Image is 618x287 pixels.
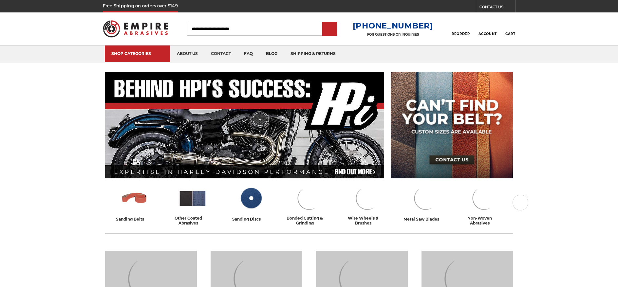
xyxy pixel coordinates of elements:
div: non-woven abrasives [458,216,511,225]
p: FOR QUESTIONS OR INQUIRIES [353,32,433,37]
span: Account [478,32,497,36]
a: blog [259,45,284,62]
span: Cart [505,32,515,36]
img: Banner for an interview featuring Horsepower Inc who makes Harley performance upgrades featured o... [105,72,384,178]
input: Submit [323,23,336,36]
img: Sanding Discs [236,184,265,212]
div: bonded cutting & grinding [283,216,336,225]
a: metal saw blades [399,184,452,223]
button: Next [513,195,528,210]
img: Non-woven Abrasives [470,184,498,212]
a: shipping & returns [284,45,342,62]
a: sanding discs [224,184,277,223]
span: Reorder [452,32,470,36]
a: faq [237,45,259,62]
div: wire wheels & brushes [341,216,394,225]
img: promo banner for custom belts. [391,72,513,178]
a: other coated abrasives [166,184,219,225]
a: bonded cutting & grinding [283,184,336,225]
img: Metal Saw Blades [411,184,440,212]
a: about us [170,45,204,62]
a: CONTACT US [479,3,515,12]
img: Empire Abrasives [103,16,168,42]
div: other coated abrasives [166,216,219,225]
div: SHOP CATEGORIES [111,51,164,56]
a: non-woven abrasives [458,184,511,225]
div: sanding discs [232,216,269,223]
div: metal saw blades [403,216,448,223]
img: Sanding Belts [120,184,149,212]
a: Cart [505,22,515,36]
img: Bonded Cutting & Grinding [295,184,324,212]
img: Other Coated Abrasives [178,184,207,212]
a: Reorder [452,22,470,36]
div: sanding belts [116,216,153,223]
img: Wire Wheels & Brushes [353,184,382,212]
a: [PHONE_NUMBER] [353,21,433,30]
a: sanding belts [108,184,161,223]
a: wire wheels & brushes [341,184,394,225]
a: contact [204,45,237,62]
